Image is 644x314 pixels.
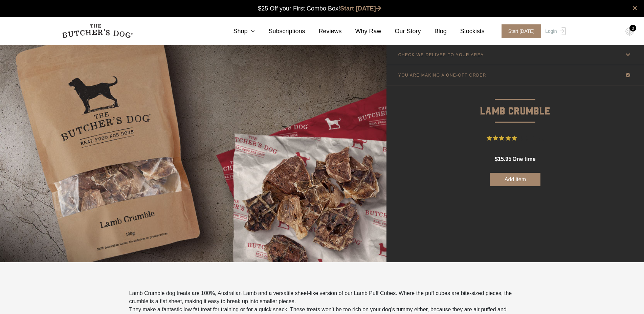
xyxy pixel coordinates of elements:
[386,85,644,120] p: Lamb Crumble
[495,24,544,38] a: Start [DATE]
[490,173,540,186] button: Add item
[512,156,535,162] span: one time
[487,133,543,143] button: Rated 4.9 out of 5 stars from 8 reviews. Jump to reviews.
[519,133,543,143] span: 8 Reviews
[340,5,381,12] a: Start [DATE]
[498,156,511,162] span: 15.95
[342,27,381,36] a: Why Raw
[220,27,255,36] a: Shop
[625,27,634,36] img: TBD_Cart-Empty.png
[398,53,484,57] p: CHECK WE DELIVER TO YOUR AREA
[305,27,342,36] a: Reviews
[502,24,541,38] span: Start [DATE]
[543,24,565,38] a: Login
[421,27,447,36] a: Blog
[381,27,421,36] a: Our Story
[129,289,515,306] p: Lamb Crumble dog treats are 100%, Australian Lamb and a versatile sheet-like version of our Lamb ...
[629,25,636,32] div: 0
[386,65,644,85] a: YOU ARE MAKING A ONE-OFF ORDER
[495,156,498,162] span: $
[255,27,305,36] a: Subscriptions
[386,45,644,65] a: CHECK WE DELIVER TO YOUR AREA
[398,73,486,78] p: YOU ARE MAKING A ONE-OFF ORDER
[632,4,637,12] a: close
[447,27,485,36] a: Stockists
